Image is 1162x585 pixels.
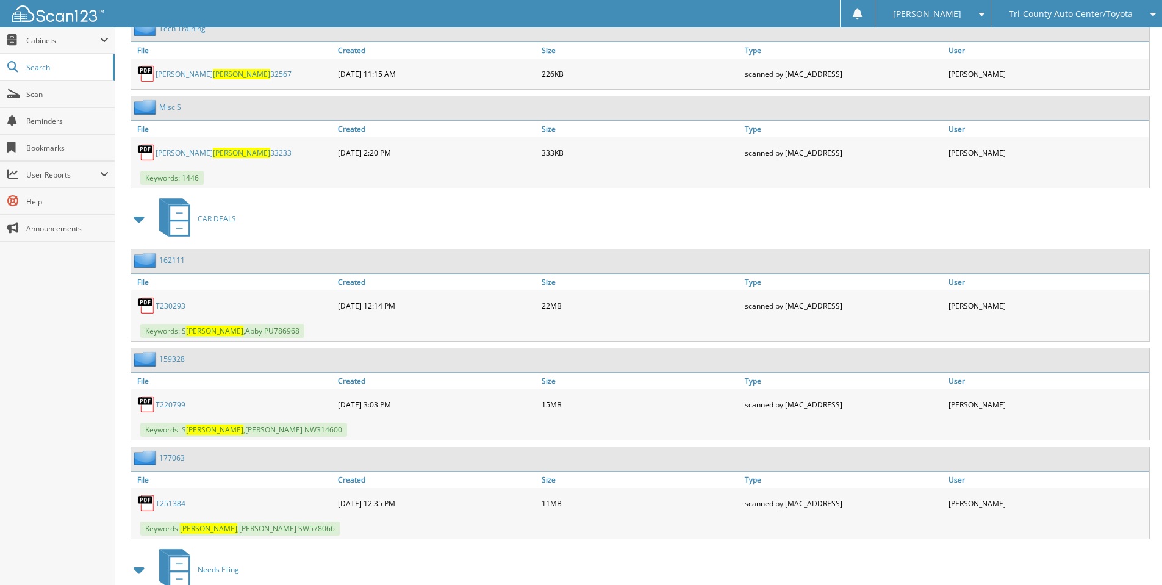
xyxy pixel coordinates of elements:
[159,354,185,364] a: 159328
[159,23,206,34] a: Tech Training
[539,392,742,417] div: 15MB
[539,491,742,515] div: 11MB
[134,99,159,115] img: folder2.png
[742,373,945,389] a: Type
[742,62,945,86] div: scanned by [MAC_ADDRESS]
[156,301,185,311] a: T230293
[134,253,159,268] img: folder2.png
[131,42,335,59] a: File
[335,42,539,59] a: Created
[213,69,270,79] span: [PERSON_NAME]
[945,62,1149,86] div: [PERSON_NAME]
[186,326,243,336] span: [PERSON_NAME]
[140,324,304,338] span: Keywords: S ,Abby PU786968
[539,62,742,86] div: 226KB
[140,423,347,437] span: Keywords: S ,[PERSON_NAME] NW314600
[945,121,1149,137] a: User
[134,21,159,36] img: folder2.png
[137,395,156,414] img: PDF.png
[137,143,156,162] img: PDF.png
[134,351,159,367] img: folder2.png
[335,491,539,515] div: [DATE] 12:35 PM
[1009,10,1133,18] span: Tri-County Auto Center/Toyota
[131,274,335,290] a: File
[159,102,181,112] a: Misc S
[26,143,109,153] span: Bookmarks
[945,472,1149,488] a: User
[945,373,1149,389] a: User
[26,35,100,46] span: Cabinets
[945,392,1149,417] div: [PERSON_NAME]
[335,293,539,318] div: [DATE] 12:14 PM
[180,523,237,534] span: [PERSON_NAME]
[742,491,945,515] div: scanned by [MAC_ADDRESS]
[137,65,156,83] img: PDF.png
[26,89,109,99] span: Scan
[159,255,185,265] a: 162111
[131,373,335,389] a: File
[335,373,539,389] a: Created
[156,148,292,158] a: [PERSON_NAME][PERSON_NAME]33233
[742,472,945,488] a: Type
[945,491,1149,515] div: [PERSON_NAME]
[26,223,109,234] span: Announcements
[134,450,159,465] img: folder2.png
[26,196,109,207] span: Help
[198,564,239,575] span: Needs Filing
[213,148,270,158] span: [PERSON_NAME]
[140,522,340,536] span: Keywords: ,[PERSON_NAME] SW578066
[140,171,204,185] span: Keywords: 1446
[156,400,185,410] a: T220799
[742,42,945,59] a: Type
[539,140,742,165] div: 333KB
[186,425,243,435] span: [PERSON_NAME]
[26,116,109,126] span: Reminders
[742,293,945,318] div: scanned by [MAC_ADDRESS]
[945,42,1149,59] a: User
[742,121,945,137] a: Type
[137,296,156,315] img: PDF.png
[742,392,945,417] div: scanned by [MAC_ADDRESS]
[945,293,1149,318] div: [PERSON_NAME]
[335,472,539,488] a: Created
[159,453,185,463] a: 177063
[131,472,335,488] a: File
[945,140,1149,165] div: [PERSON_NAME]
[152,195,236,243] a: CAR DEALS
[26,170,100,180] span: User Reports
[539,274,742,290] a: Size
[335,62,539,86] div: [DATE] 11:15 AM
[156,69,292,79] a: [PERSON_NAME][PERSON_NAME]32567
[131,121,335,137] a: File
[539,373,742,389] a: Size
[335,274,539,290] a: Created
[137,494,156,512] img: PDF.png
[198,214,236,224] span: CAR DEALS
[335,140,539,165] div: [DATE] 2:20 PM
[539,472,742,488] a: Size
[12,5,104,22] img: scan123-logo-white.svg
[335,121,539,137] a: Created
[945,274,1149,290] a: User
[539,293,742,318] div: 22MB
[26,62,107,73] span: Search
[539,42,742,59] a: Size
[893,10,961,18] span: [PERSON_NAME]
[742,274,945,290] a: Type
[742,140,945,165] div: scanned by [MAC_ADDRESS]
[335,392,539,417] div: [DATE] 3:03 PM
[539,121,742,137] a: Size
[156,498,185,509] a: T251384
